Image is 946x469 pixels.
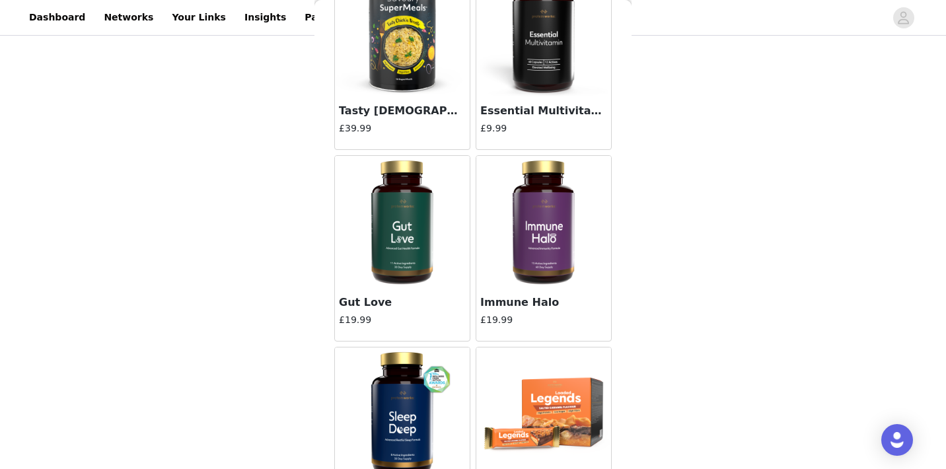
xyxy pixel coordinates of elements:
[236,3,294,32] a: Insights
[897,7,910,28] div: avatar
[480,122,607,135] h4: £9.99
[339,295,466,310] h3: Gut Love
[297,3,354,32] a: Payouts
[339,103,466,119] h3: Tasty [DEMOGRAPHIC_DATA]'n Noodle SuperMeals
[339,122,466,135] h4: £39.99
[480,313,607,327] h4: £19.99
[881,424,913,456] div: Open Intercom Messenger
[164,3,234,32] a: Your Links
[480,103,607,119] h3: Essential Multivitamin
[480,295,607,310] h3: Immune Halo
[336,156,468,288] img: Gut Love
[478,156,610,288] img: Immune Halo
[96,3,161,32] a: Networks
[21,3,93,32] a: Dashboard
[339,313,466,327] h4: £19.99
